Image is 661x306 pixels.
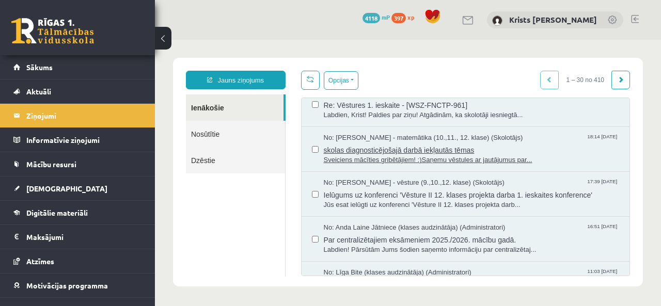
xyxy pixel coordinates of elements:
a: Rīgas 1. Tālmācības vidusskola [11,18,94,44]
a: Dzēstie [31,107,130,134]
span: Digitālie materiāli [26,208,88,217]
span: Re: Vēstures 1. ieskaite - [WSZ-FNCTP-961] [169,58,465,71]
span: Aktuāli [26,87,51,96]
a: Aktuāli [13,79,142,103]
a: No: [PERSON_NAME] - matemātika (10.,11., 12. klase) (Skolotājs) 18:14 [DATE] skolas diagnosticējo... [169,93,465,125]
a: Maksājumi [13,225,142,249]
span: 17:39 [DATE] [432,138,464,146]
a: Motivācijas programma [13,273,142,297]
span: Mācību resursi [26,159,76,169]
a: No: Anda Laine Jātniece (klases audzinātāja) (Administratori) 16:51 [DATE] Par centralizētajiem e... [169,183,465,215]
span: 1 – 30 no 410 [404,31,457,50]
span: Motivācijas programma [26,281,108,290]
span: Labdien, Krist! Paldies par ziņu! Atgādinām, ka skolotāji iesniegtā... [169,71,465,80]
span: 16:51 [DATE] [432,183,464,191]
a: Informatīvie ziņojumi [13,128,142,152]
a: 397 xp [391,13,419,21]
a: No: [PERSON_NAME] - vēsture (9.,10.,12. klase) (Skolotājs) 17:39 [DATE] Ielūgums uz konferenci 'V... [169,138,465,170]
a: Krists [PERSON_NAME] [509,14,597,25]
span: 397 [391,13,406,23]
img: Krists Andrejs Zeile [492,15,502,26]
span: xp [407,13,414,21]
a: Atzīmes [13,249,142,273]
span: Sākums [26,62,53,72]
a: Nosūtītie [31,81,130,107]
span: mP [382,13,390,21]
span: Jūs esat ielūgti uz konferenci 'Vēsture II 12. klases projekta darb... [169,160,465,170]
a: 4118 mP [363,13,390,21]
a: Ziņojumi [13,104,142,127]
a: No: Līga Bite (klases audzinātāja) (Administratori) 11:03 [DATE] [169,228,465,260]
span: Ielūgums uz konferenci 'Vēsture II 12. klases projekta darba 1. ieskaites konference' [169,148,465,160]
span: No: Līga Bite (klases audzinātāja) (Administratori) [169,228,317,238]
legend: Ziņojumi [26,104,142,127]
a: Ienākošie [31,55,129,81]
span: [DEMOGRAPHIC_DATA] [26,184,107,193]
span: Labdien! Pārsūtām Jums šodien saņemto informāciju par centralizētaj... [169,205,465,215]
a: Mācību resursi [13,152,142,176]
a: Digitālie materiāli [13,201,142,224]
span: skolas diagnosticējošajā darbā iekļautās tēmas [169,103,465,116]
span: Sveiciens mācīties gribētājiem! :)Saņemu vēstules ar jautājumus par... [169,116,465,125]
a: [DEMOGRAPHIC_DATA] [13,176,142,200]
a: Sākums [13,55,142,79]
a: Jauns ziņojums [31,31,131,50]
span: 4118 [363,13,380,23]
a: No: R1TV komanda (Administratori) Re: Vēstures 1. ieskaite - [WSZ-FNCTP-961] Labdien, Krist! Pald... [169,49,465,80]
span: No: [PERSON_NAME] - matemātika (10.,11., 12. klase) (Skolotājs) [169,93,368,103]
span: 18:14 [DATE] [432,93,464,101]
legend: Maksājumi [26,225,142,249]
span: No: Anda Laine Jātniece (klases audzinātāja) (Administratori) [169,183,351,193]
span: No: [PERSON_NAME] - vēsture (9.,10.,12. klase) (Skolotājs) [169,138,350,148]
span: Par centralizētajiem eksāmeniem 2025./2026. mācību gadā. [169,192,465,205]
button: Opcijas [169,31,203,50]
legend: Informatīvie ziņojumi [26,128,142,152]
span: Atzīmes [26,256,54,266]
span: 11:03 [DATE] [432,228,464,236]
